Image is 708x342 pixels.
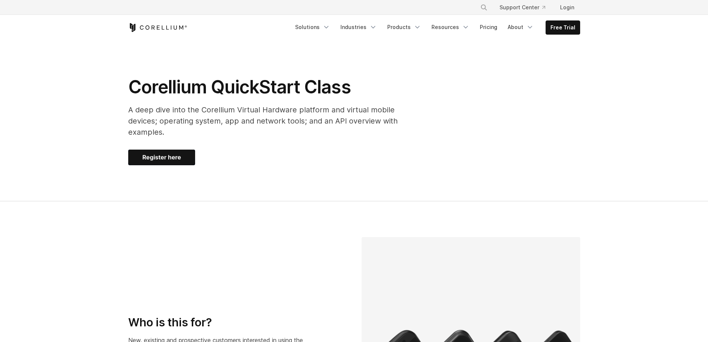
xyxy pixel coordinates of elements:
div: Navigation Menu [291,20,580,35]
a: Free Trial [546,21,580,34]
a: Corellium Home [128,23,187,32]
a: Resources [427,20,474,34]
a: Pricing [475,20,502,34]
p: A deep dive into the Corellium Virtual Hardware platform and virtual mobile devices; operating sy... [128,104,426,138]
a: Login [554,1,580,14]
div: Navigation Menu [471,1,580,14]
a: Industries [336,20,381,34]
img: Register here [128,150,195,165]
a: About [503,20,538,34]
a: Products [383,20,426,34]
a: Support Center [494,1,551,14]
a: Solutions [291,20,334,34]
h1: Corellium QuickStart Class [128,76,426,98]
button: Search [477,1,491,14]
h3: Who is this for? [128,316,319,330]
